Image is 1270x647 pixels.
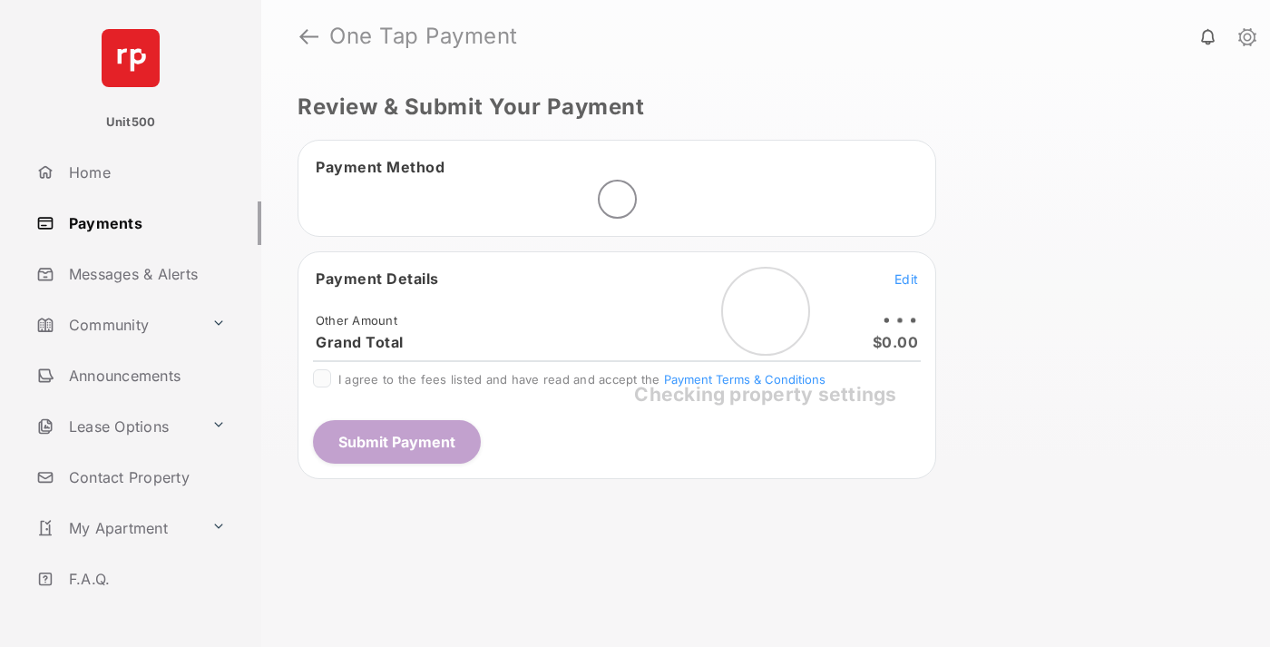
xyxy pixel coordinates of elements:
a: Community [29,303,204,347]
a: My Apartment [29,506,204,550]
a: Home [29,151,261,194]
a: Payments [29,201,261,245]
p: Unit500 [106,113,156,132]
img: svg+xml;base64,PHN2ZyB4bWxucz0iaHR0cDovL3d3dy53My5vcmcvMjAwMC9zdmciIHdpZHRoPSI2NCIgaGVpZ2h0PSI2NC... [102,29,160,87]
span: Checking property settings [634,382,896,405]
a: Contact Property [29,456,261,499]
a: F.A.Q. [29,557,261,601]
a: Messages & Alerts [29,252,261,296]
a: Announcements [29,354,261,397]
a: Lease Options [29,405,204,448]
